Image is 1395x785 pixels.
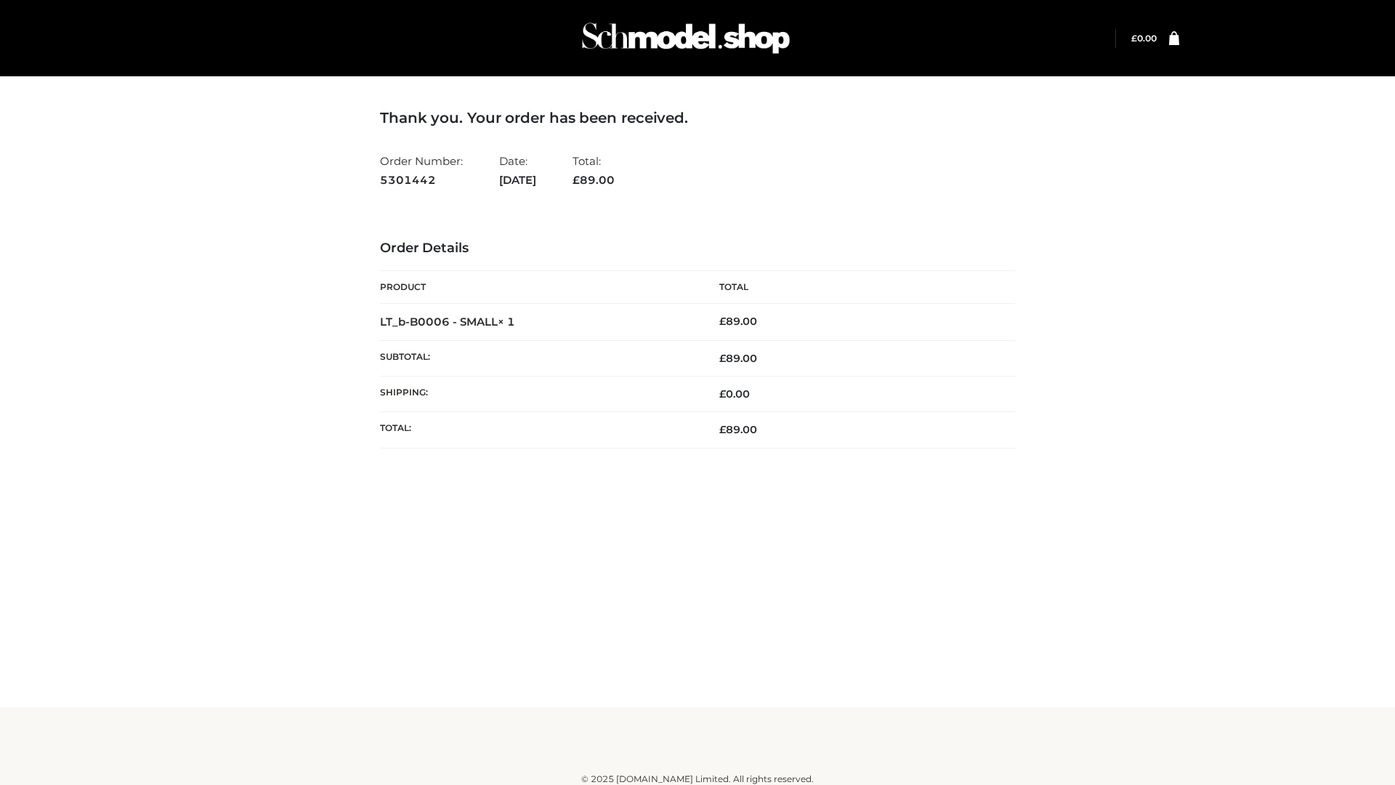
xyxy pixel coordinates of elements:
th: Subtotal: [380,340,697,376]
th: Product [380,271,697,304]
span: £ [719,423,726,436]
span: £ [573,173,580,187]
strong: [DATE] [499,171,536,190]
a: £0.00 [1131,33,1157,44]
span: £ [1131,33,1137,44]
li: Date: [499,148,536,193]
strong: 5301442 [380,171,463,190]
li: Total: [573,148,615,193]
span: £ [719,352,726,365]
span: 89.00 [719,423,757,436]
bdi: 0.00 [719,387,750,400]
h3: Thank you. Your order has been received. [380,109,1015,126]
span: 89.00 [573,173,615,187]
img: Schmodel Admin 964 [577,9,795,67]
th: Shipping: [380,377,697,412]
h3: Order Details [380,241,1015,257]
span: £ [719,315,726,328]
strong: LT_b-B0006 - SMALL [380,315,515,329]
span: £ [719,387,726,400]
th: Total [697,271,1015,304]
strong: × 1 [498,315,515,329]
th: Total: [380,412,697,448]
bdi: 89.00 [719,315,757,328]
span: 89.00 [719,352,757,365]
bdi: 0.00 [1131,33,1157,44]
li: Order Number: [380,148,463,193]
